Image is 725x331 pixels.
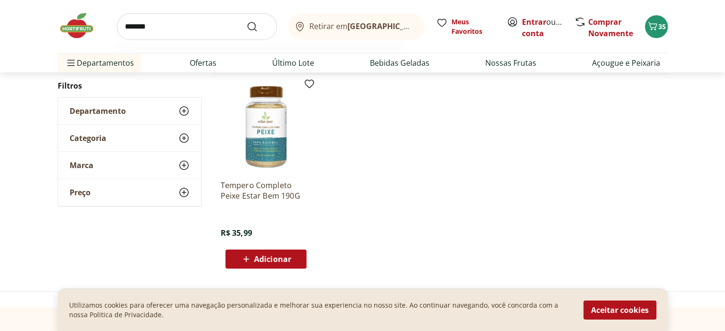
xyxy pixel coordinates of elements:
[70,106,126,116] span: Departamento
[58,76,202,95] h2: Filtros
[65,51,134,74] span: Departamentos
[658,22,666,31] span: 35
[254,255,291,263] span: Adicionar
[309,22,415,30] span: Retirar em
[70,133,106,143] span: Categoria
[370,57,429,69] a: Bebidas Geladas
[645,15,668,38] button: Carrinho
[592,57,660,69] a: Açougue e Peixaria
[221,82,311,172] img: Tempero Completo Peixe Estar Bem 190G
[58,11,105,40] img: Hortifruti
[246,21,269,32] button: Submit Search
[288,13,425,40] button: Retirar em[GEOGRAPHIC_DATA]/[GEOGRAPHIC_DATA]
[58,152,201,179] button: Marca
[522,16,564,39] span: ou
[588,17,633,39] a: Comprar Novamente
[583,301,656,320] button: Aceitar cookies
[221,180,311,201] a: Tempero Completo Peixe Estar Bem 190G
[347,21,508,31] b: [GEOGRAPHIC_DATA]/[GEOGRAPHIC_DATA]
[451,17,495,36] span: Meus Favoritos
[522,17,546,27] a: Entrar
[69,301,572,320] p: Utilizamos cookies para oferecer uma navegação personalizada e melhorar sua experiencia no nosso ...
[221,228,252,238] span: R$ 35,99
[65,51,77,74] button: Menu
[272,57,314,69] a: Último Lote
[58,125,201,151] button: Categoria
[70,160,93,170] span: Marca
[225,250,306,269] button: Adicionar
[58,179,201,206] button: Preço
[58,98,201,124] button: Departamento
[485,57,536,69] a: Nossas Frutas
[522,17,574,39] a: Criar conta
[117,13,277,40] input: search
[70,188,91,197] span: Preço
[190,57,216,69] a: Ofertas
[436,17,495,36] a: Meus Favoritos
